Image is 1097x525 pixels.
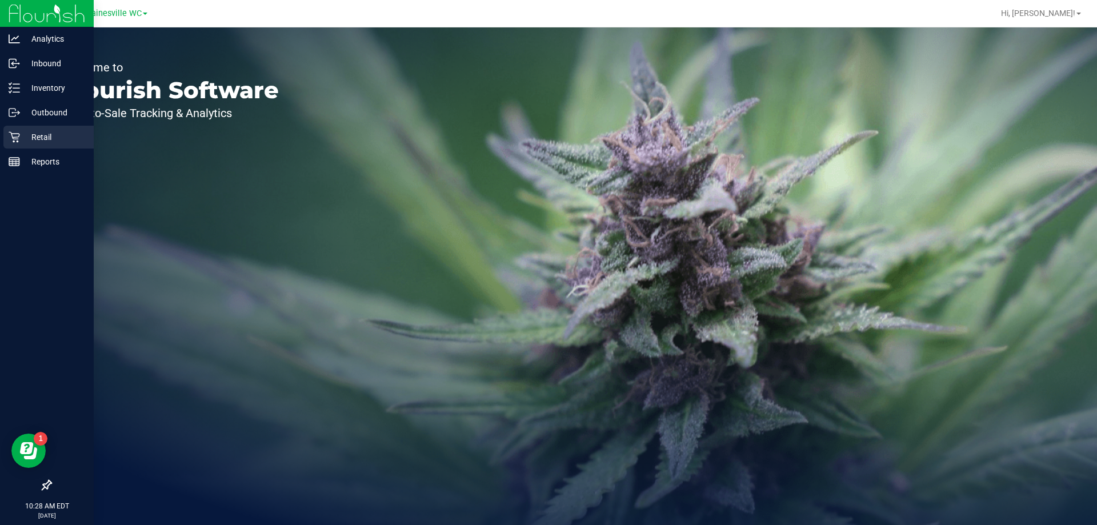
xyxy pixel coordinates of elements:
[9,107,20,118] inline-svg: Outbound
[62,62,279,73] p: Welcome to
[34,432,47,446] iframe: Resource center unread badge
[9,82,20,94] inline-svg: Inventory
[1001,9,1075,18] span: Hi, [PERSON_NAME]!
[9,131,20,143] inline-svg: Retail
[20,57,89,70] p: Inbound
[20,106,89,119] p: Outbound
[20,130,89,144] p: Retail
[20,32,89,46] p: Analytics
[62,107,279,119] p: Seed-to-Sale Tracking & Analytics
[20,155,89,169] p: Reports
[9,58,20,69] inline-svg: Inbound
[5,501,89,511] p: 10:28 AM EDT
[86,9,142,18] span: Gainesville WC
[11,434,46,468] iframe: Resource center
[9,156,20,167] inline-svg: Reports
[5,511,89,520] p: [DATE]
[20,81,89,95] p: Inventory
[62,79,279,102] p: Flourish Software
[9,33,20,45] inline-svg: Analytics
